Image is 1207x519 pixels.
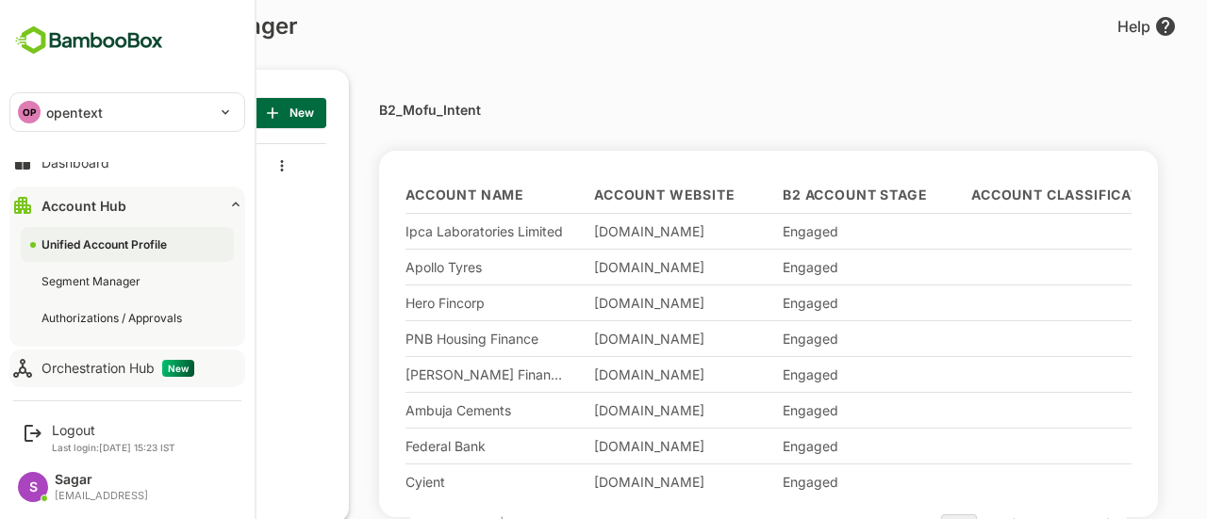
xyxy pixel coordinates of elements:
div: OP [18,101,41,123]
div: PNB Housing Finance [339,331,498,347]
span: Account Classification [905,189,1094,201]
div: Authorizations / Approvals [41,310,186,326]
div: Unified Account Profile [41,236,171,252]
div: Federal Bank [339,438,498,454]
div: Apollo Tyres [339,259,498,275]
span: B2_Mofu_Intent [55,158,160,174]
span: New [203,101,245,125]
p: opentext [46,103,103,122]
button: Dashboard [9,143,245,181]
span: New [162,360,194,377]
div: Engaged [717,474,875,490]
div: [DOMAIN_NAME] [528,223,686,239]
div: Account Hub [41,198,126,214]
span: Account Website [528,189,670,201]
div: Orchestration Hub [41,360,194,377]
div: S [18,472,48,502]
span: B2 Account Stage [717,189,861,201]
div: [EMAIL_ADDRESS] [55,490,148,502]
div: Help [1051,15,1111,38]
div: [DOMAIN_NAME] [528,259,686,275]
div: Dashboard [41,154,109,170]
div: Ipca Laboratories Limited [339,223,498,239]
div: Cyient [339,474,498,490]
div: Engaged [717,366,875,382]
div: [DOMAIN_NAME] [528,331,686,347]
div: [DOMAIN_NAME] [528,366,686,382]
button: Account Hub [9,187,245,224]
img: BambooboxFullLogoMark.5f36c76dfaba33ec1ec1367b70bb1252.svg [9,23,169,58]
div: Engaged [717,438,875,454]
div: Logout [52,422,175,438]
div: Engaged [717,402,875,418]
div: [PERSON_NAME] Finance Bank [339,366,498,382]
button: New [188,98,260,128]
div: Sagar [55,472,148,488]
div: [DOMAIN_NAME] [528,438,686,454]
div: Engaged [717,223,875,239]
div: [DOMAIN_NAME] [528,295,686,311]
div: Segment Manager [41,273,144,289]
div: [DOMAIN_NAME] [528,402,686,418]
div: Hero Fincorp [339,295,498,311]
button: more actions [211,157,221,174]
div: Ambuja Cements [339,402,498,418]
div: Engaged [717,259,875,275]
div: OPopentext [10,93,244,131]
p: Last login: [DATE] 15:23 IST [52,442,175,453]
p: B2_Mofu_Intent [313,104,415,117]
button: Orchestration HubNew [9,349,245,387]
span: Account Name [339,189,458,201]
div: Engaged [717,331,875,347]
div: Engaged [717,295,875,311]
p: SEGMENT LIST [23,98,119,128]
div: [DOMAIN_NAME] [528,474,686,490]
